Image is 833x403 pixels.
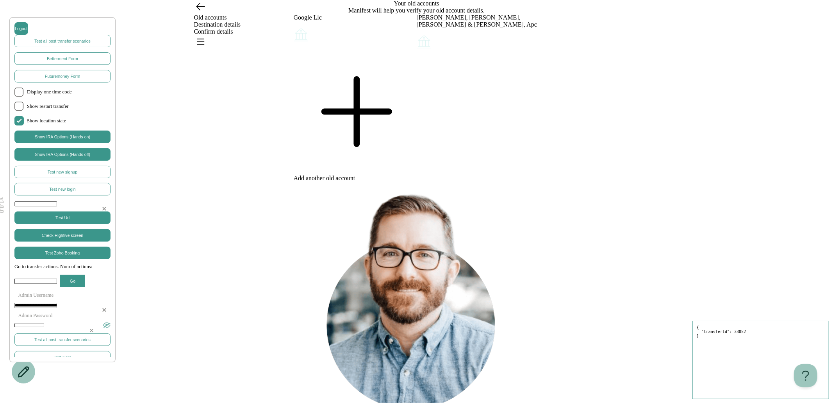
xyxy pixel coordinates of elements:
iframe: Toggle Customer Support [794,364,817,387]
p: Admin Username [14,292,111,298]
button: Test Cors [14,351,111,364]
button: Logout [14,22,28,35]
button: Betterment Form [14,52,111,65]
li: Show location state [14,116,111,125]
button: Show IRA Options (Hands on) [14,131,111,143]
span: Confirm details [194,28,233,35]
span: Destination details [194,21,241,28]
button: Test new signup [14,166,111,178]
button: Test Zoho Booking [14,247,111,259]
button: Check Highfive screen [14,229,111,242]
li: Show restart transfer [14,102,111,111]
p: Admin Password [14,313,111,319]
div: Add another old account [294,175,417,182]
span: Old accounts [194,14,227,21]
button: Test all post transfer scenarios [14,333,111,346]
li: Display one time code [14,88,111,97]
button: Show IRA Options (Hands off) [14,148,111,161]
span: Display one time code [27,89,111,95]
span: Show restart transfer [27,104,111,109]
button: Test new login [14,183,111,195]
button: Go [60,275,85,287]
span: Go to transfer actions. Num of actions: [14,264,111,270]
button: Futuremoney Form [14,70,111,82]
button: Test Url [14,211,111,224]
span: Show location state [27,118,111,124]
button: Open menu [194,35,207,48]
button: Test all post transfer scenarios [14,35,111,47]
pre: { "transferId": 33052 } [692,321,829,399]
